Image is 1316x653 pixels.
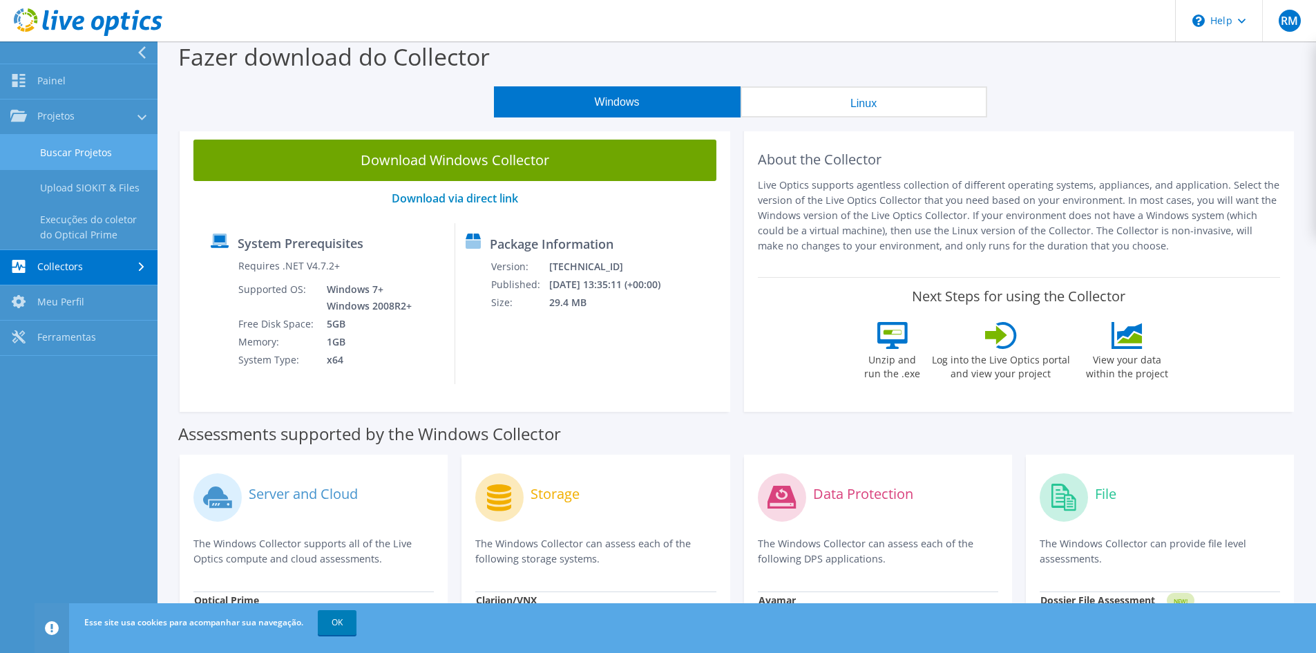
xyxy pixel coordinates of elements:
strong: Dossier File Assessment [1040,594,1155,607]
label: Log into the Live Optics portal and view your project [931,349,1071,381]
td: Supported OS: [238,281,316,315]
label: Package Information [490,237,613,251]
td: 1GB [316,333,414,351]
td: [DATE] 13:35:11 (+00:00) [549,276,678,294]
td: 5GB [316,315,414,333]
td: Memory: [238,333,316,351]
label: Server and Cloud [249,487,358,501]
svg: \n [1192,15,1205,27]
p: Live Optics supports agentless collection of different operating systems, appliances, and applica... [758,178,1281,254]
td: Windows 7+ Windows 2008R2+ [316,281,414,315]
button: Windows [494,86,741,117]
label: Fazer download do Collector [178,41,490,73]
label: Requires .NET V4.7.2+ [238,259,340,273]
td: System Type: [238,351,316,369]
p: The Windows Collector supports all of the Live Optics compute and cloud assessments. [193,536,434,567]
a: OK [318,610,356,635]
td: 29.4 MB [549,294,678,312]
label: Data Protection [813,487,913,501]
strong: Avamar [759,594,796,607]
strong: Clariion/VNX [476,594,537,607]
td: [TECHNICAL_ID] [549,258,678,276]
label: Unzip and run the .exe [861,349,924,381]
td: x64 [316,351,414,369]
p: The Windows Collector can provide file level assessments. [1040,536,1280,567]
td: Version: [490,258,549,276]
h2: About the Collector [758,151,1281,168]
td: Free Disk Space: [238,315,316,333]
label: View your data within the project [1078,349,1177,381]
p: The Windows Collector can assess each of the following storage systems. [475,536,716,567]
td: Size: [490,294,549,312]
tspan: NEW! [1173,597,1187,605]
button: Linux [741,86,987,117]
a: Download Windows Collector [193,140,716,181]
label: File [1095,487,1116,501]
span: Esse site usa cookies para acompanhar sua navegação. [84,616,303,628]
label: Assessments supported by the Windows Collector [178,427,561,441]
p: The Windows Collector can assess each of the following DPS applications. [758,536,998,567]
a: Download via direct link [392,191,518,206]
strong: Optical Prime [194,594,259,607]
label: Next Steps for using the Collector [912,288,1125,305]
label: System Prerequisites [238,236,363,250]
label: Storage [531,487,580,501]
span: RM [1279,10,1301,32]
td: Published: [490,276,549,294]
